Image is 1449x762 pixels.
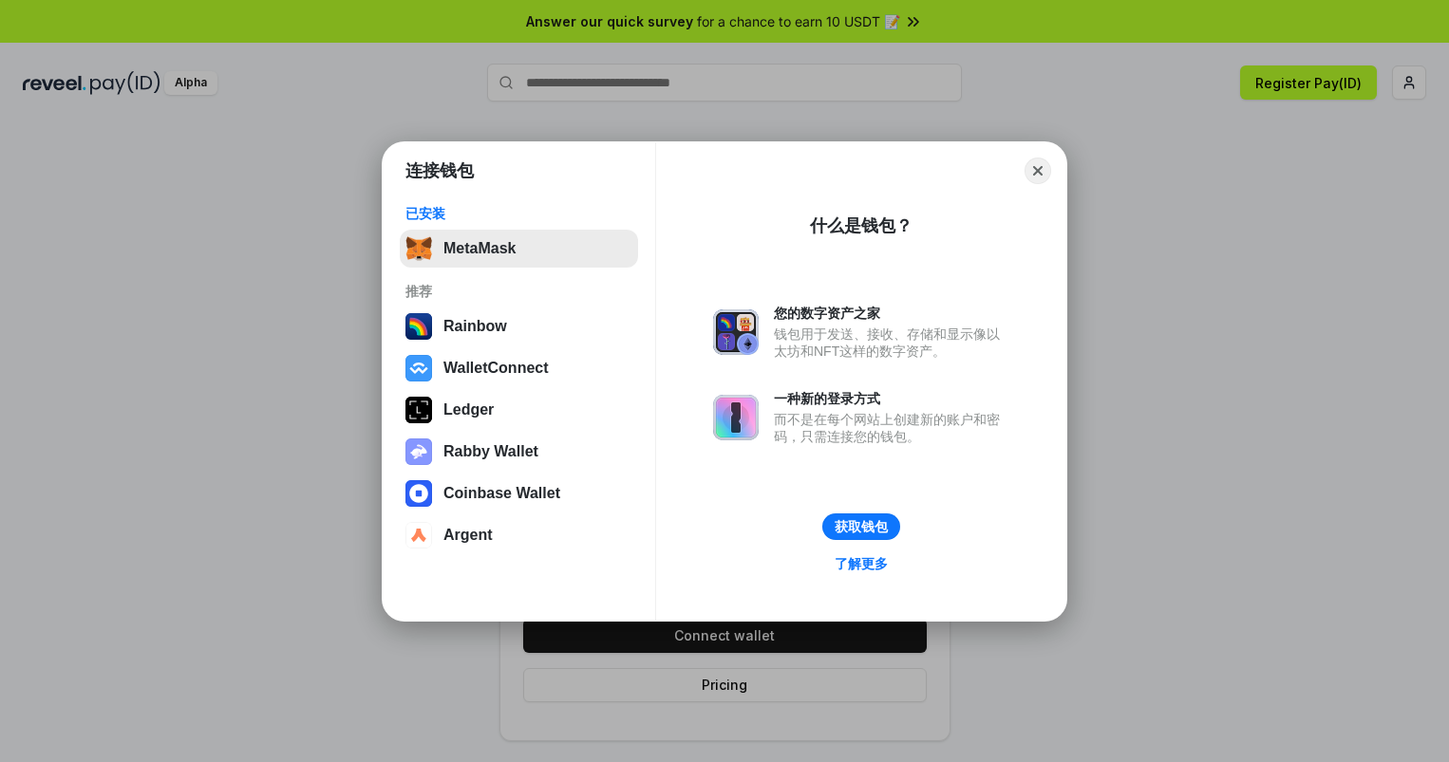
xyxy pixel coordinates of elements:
button: Coinbase Wallet [400,474,638,512]
a: 了解更多 [823,551,899,576]
div: Rainbow [443,318,507,335]
div: 了解更多 [835,555,888,572]
div: Coinbase Wallet [443,485,560,502]
div: 推荐 [405,283,632,300]
div: 而不是在每个网站上创建新的账户和密码，只需连接您的钱包。 [774,411,1009,445]
button: Argent [400,516,638,554]
button: MetaMask [400,230,638,268]
div: 获取钱包 [835,518,888,535]
img: svg+xml,%3Csvg%20width%3D%2228%22%20height%3D%2228%22%20viewBox%3D%220%200%2028%2028%22%20fill%3D... [405,480,432,507]
img: svg+xml,%3Csvg%20xmlns%3D%22http%3A%2F%2Fwww.w3.org%2F2000%2Fsvg%22%20fill%3D%22none%22%20viewBox... [713,395,759,440]
div: 什么是钱包？ [810,214,913,237]
button: Rabby Wallet [400,433,638,471]
div: WalletConnect [443,360,549,377]
div: Ledger [443,401,494,418]
button: Rainbow [400,307,638,345]
div: MetaMask [443,240,516,257]
div: Argent [443,527,493,544]
img: svg+xml,%3Csvg%20width%3D%22120%22%20height%3D%22120%22%20viewBox%3D%220%200%20120%20120%22%20fil... [405,313,432,340]
img: svg+xml,%3Csvg%20width%3D%2228%22%20height%3D%2228%22%20viewBox%3D%220%200%2028%2028%22%20fill%3D... [405,355,432,381]
button: WalletConnect [400,349,638,387]
img: svg+xml,%3Csvg%20xmlns%3D%22http%3A%2F%2Fwww.w3.org%2F2000%2Fsvg%22%20fill%3D%22none%22%20viewBox... [405,438,432,465]
img: svg+xml,%3Csvg%20fill%3D%22none%22%20height%3D%2233%22%20viewBox%3D%220%200%2035%2033%22%20width%... [405,235,432,262]
button: 获取钱包 [822,513,900,540]
div: 已安装 [405,205,632,222]
div: 您的数字资产之家 [774,305,1009,322]
img: svg+xml,%3Csvg%20xmlns%3D%22http%3A%2F%2Fwww.w3.org%2F2000%2Fsvg%22%20fill%3D%22none%22%20viewBox... [713,309,759,355]
h1: 连接钱包 [405,159,474,182]
div: 一种新的登录方式 [774,390,1009,407]
div: 钱包用于发送、接收、存储和显示像以太坊和NFT这样的数字资产。 [774,325,1009,360]
button: Close [1025,158,1051,184]
img: svg+xml,%3Csvg%20xmlns%3D%22http%3A%2F%2Fwww.w3.org%2F2000%2Fsvg%22%20width%3D%2228%22%20height%3... [405,397,432,423]
img: svg+xml,%3Csvg%20width%3D%2228%22%20height%3D%2228%22%20viewBox%3D%220%200%2028%2028%22%20fill%3D... [405,522,432,548]
div: Rabby Wallet [443,443,538,460]
button: Ledger [400,391,638,429]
